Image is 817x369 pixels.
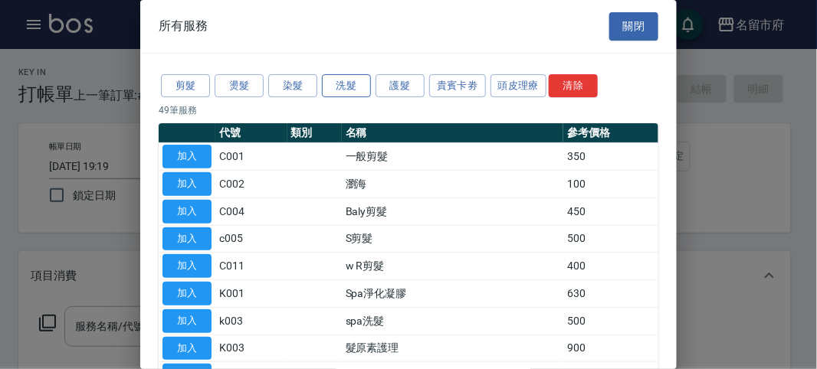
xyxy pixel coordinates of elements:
[162,227,212,251] button: 加入
[215,198,287,225] td: C004
[563,335,658,362] td: 900
[563,143,658,171] td: 350
[159,18,208,34] span: 所有服務
[162,172,212,196] button: 加入
[287,123,342,143] th: 類別
[429,74,486,98] button: 貴賓卡劵
[563,225,658,253] td: 500
[342,253,564,280] td: w R剪髮
[342,171,564,198] td: 瀏海
[563,198,658,225] td: 450
[268,74,317,98] button: 染髮
[215,253,287,280] td: C011
[342,307,564,335] td: spa洗髮
[563,171,658,198] td: 100
[549,74,598,98] button: 清除
[342,123,564,143] th: 名稱
[162,282,212,305] button: 加入
[215,143,287,171] td: C001
[215,225,287,253] td: c005
[342,143,564,171] td: 一般剪髮
[609,12,658,41] button: 關閉
[161,74,210,98] button: 剪髮
[215,171,287,198] td: C002
[563,280,658,308] td: 630
[215,123,287,143] th: 代號
[162,145,212,168] button: 加入
[563,123,658,143] th: 參考價格
[342,335,564,362] td: 髮原素護理
[159,103,658,117] p: 49 筆服務
[215,280,287,308] td: K001
[322,74,371,98] button: 洗髮
[563,253,658,280] td: 400
[215,307,287,335] td: k003
[342,225,564,253] td: S剪髮
[162,200,212,224] button: 加入
[342,198,564,225] td: Baly剪髮
[376,74,425,98] button: 護髮
[491,74,547,98] button: 頭皮理療
[342,280,564,308] td: Spa淨化凝膠
[162,254,212,278] button: 加入
[162,337,212,361] button: 加入
[215,335,287,362] td: K003
[215,74,264,98] button: 燙髮
[162,309,212,333] button: 加入
[563,307,658,335] td: 500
